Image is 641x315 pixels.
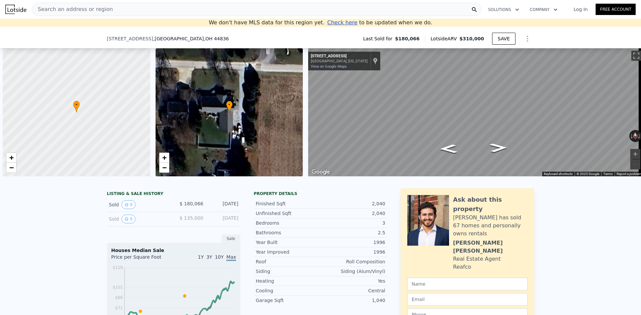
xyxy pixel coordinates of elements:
[115,306,123,310] tspan: $71
[630,159,640,169] button: Zoom out
[320,239,385,246] div: 1996
[226,254,236,261] span: Max
[222,234,240,243] div: Sale
[256,210,320,217] div: Unfinished Sqft
[209,19,432,27] div: We don't have MLS data for this region yet.
[226,101,233,112] div: •
[32,5,113,13] span: Search an address or region
[327,19,432,27] div: to be updated when we do.
[407,293,527,306] input: Email
[320,297,385,304] div: 1,040
[256,278,320,284] div: Heating
[492,33,515,45] button: SAVE
[603,172,613,176] a: Terms
[73,101,80,112] div: •
[159,163,169,173] a: Zoom out
[254,191,387,196] div: Property details
[453,239,527,255] div: [PERSON_NAME] [PERSON_NAME]
[122,200,136,209] button: View historical data
[310,168,332,176] img: Google
[113,265,123,270] tspan: $129
[215,254,224,260] span: 10Y
[180,215,203,221] span: $ 135,000
[109,215,168,223] div: Sold
[453,195,527,214] div: Ask about this property
[5,5,26,14] img: Lotside
[198,254,204,260] span: 1Y
[113,285,123,290] tspan: $101
[363,35,395,42] span: Last Sold for
[566,6,596,13] a: Log In
[310,168,332,176] a: Open this area in Google Maps (opens a new window)
[256,268,320,275] div: Siding
[256,249,320,255] div: Year Improved
[395,35,420,42] span: $180,066
[544,172,573,176] button: Keyboard shortcuts
[320,278,385,284] div: Yes
[206,254,212,260] span: 3Y
[577,172,599,176] span: © 2025 Google
[256,229,320,236] div: Bathrooms
[596,4,636,15] a: Free Account
[482,141,515,154] path: Go West, Academy St
[524,4,563,16] button: Company
[153,35,229,42] span: , [GEOGRAPHIC_DATA]
[256,258,320,265] div: Roof
[431,35,459,42] span: Lotside ARV
[115,295,123,300] tspan: $86
[256,200,320,207] div: Finished Sqft
[453,214,527,238] div: [PERSON_NAME] has sold 67 homes and personally owns rentals
[320,220,385,226] div: 3
[629,130,633,142] button: Rotate counterclockwise
[407,278,527,290] input: Name
[630,149,640,159] button: Zoom in
[327,19,357,26] span: Check here
[9,163,14,172] span: −
[320,268,385,275] div: Siding (Alum/Vinyl)
[320,287,385,294] div: Central
[9,153,14,162] span: +
[111,247,236,254] div: Houses Median Sale
[320,249,385,255] div: 1996
[107,35,153,42] span: [STREET_ADDRESS]
[204,36,229,41] span: , OH 44836
[453,255,501,263] div: Real Estate Agent
[159,153,169,163] a: Zoom in
[453,263,471,271] div: Reafco
[73,102,80,108] span: •
[6,163,16,173] a: Zoom out
[162,163,166,172] span: −
[311,59,368,63] div: [GEOGRAPHIC_DATA], [US_STATE]
[459,36,484,41] span: $310,000
[632,130,638,142] button: Reset the view
[111,254,174,264] div: Price per Square Foot
[311,54,368,59] div: [STREET_ADDRESS]
[256,220,320,226] div: Bedrooms
[162,153,166,162] span: +
[256,287,320,294] div: Cooling
[432,142,465,155] path: Go East, Academy St
[311,64,347,69] a: View on Google Maps
[320,200,385,207] div: 2,040
[483,4,524,16] button: Solutions
[320,210,385,217] div: 2,040
[226,102,233,108] span: •
[122,215,136,223] button: View historical data
[256,239,320,246] div: Year Built
[373,57,378,65] a: Show location on map
[180,201,203,206] span: $ 180,066
[107,191,240,198] div: LISTING & SALE HISTORY
[109,200,168,209] div: Sold
[209,200,238,209] div: [DATE]
[320,258,385,265] div: Roll Composition
[6,153,16,163] a: Zoom in
[521,32,534,45] button: Show Options
[320,229,385,236] div: 2.5
[209,215,238,223] div: [DATE]
[256,297,320,304] div: Garage Sqft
